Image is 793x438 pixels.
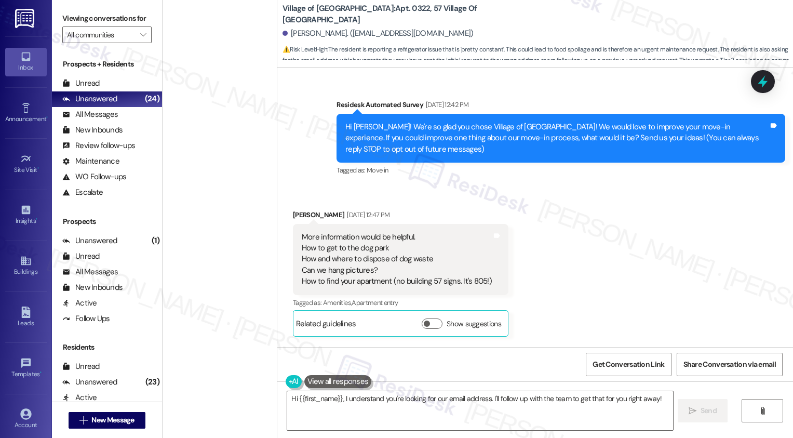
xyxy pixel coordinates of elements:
div: (24) [142,91,162,107]
div: (23) [143,374,162,390]
div: Escalate [62,187,103,198]
a: Inbox [5,48,47,76]
div: [DATE] 12:42 PM [423,99,468,110]
div: Related guidelines [296,318,356,334]
div: Tagged as: [337,163,785,178]
span: Get Conversation Link [593,359,664,370]
div: Maintenance [62,156,119,167]
img: ResiDesk Logo [15,9,36,28]
div: Prospects [52,216,162,227]
button: Share Conversation via email [677,353,783,376]
a: Account [5,405,47,433]
span: Send [701,405,717,416]
div: Follow Ups [62,313,110,324]
b: Village of [GEOGRAPHIC_DATA]: Apt. 0322, 57 Village Of [GEOGRAPHIC_DATA] [283,3,490,25]
div: Unread [62,361,100,372]
div: More information would be helpful. How to get to the dog park How and where to dispose of dog was... [302,232,492,287]
a: Leads [5,303,47,331]
i:  [140,31,146,39]
div: Active [62,392,97,403]
span: • [37,165,39,172]
div: Unread [62,251,100,262]
div: Unanswered [62,235,117,246]
div: All Messages [62,109,118,120]
strong: ⚠️ Risk Level: High [283,45,327,54]
button: Send [678,399,728,422]
a: Insights • [5,201,47,229]
label: Viewing conversations for [62,10,152,26]
i:  [689,407,696,415]
a: Buildings [5,252,47,280]
textarea: Hi {{first_name}}, I understand you're looking for our email address. I'll follow up with the tea... [287,391,673,430]
span: Share Conversation via email [683,359,776,370]
div: Tagged as: [293,295,508,310]
button: New Message [69,412,145,429]
div: [PERSON_NAME]. ([EMAIL_ADDRESS][DOMAIN_NAME]) [283,28,474,39]
span: • [40,369,42,376]
button: Get Conversation Link [586,353,671,376]
div: Unanswered [62,377,117,388]
span: Apartment entry [352,298,398,307]
a: Site Visit • [5,150,47,178]
div: Residents [52,342,162,353]
div: [DATE] 12:47 PM [344,209,389,220]
span: • [46,114,48,121]
div: Prospects + Residents [52,59,162,70]
span: Amenities , [323,298,352,307]
div: Hi [PERSON_NAME]! We're so glad you chose Village of [GEOGRAPHIC_DATA]! We would love to improve ... [345,122,769,155]
i:  [79,416,87,424]
div: New Inbounds [62,125,123,136]
span: : The resident is reporting a refrigerator issue that is 'pretty constant'. This could lead to fo... [283,44,793,77]
span: • [36,216,37,223]
label: Show suggestions [447,318,501,329]
input: All communities [67,26,135,43]
div: Active [62,298,97,309]
div: Residesk Automated Survey [337,99,785,114]
i:  [759,407,767,415]
div: Review follow-ups [62,140,135,151]
a: Templates • [5,354,47,382]
div: Unanswered [62,94,117,104]
div: (1) [149,233,162,249]
span: Move in [367,166,388,175]
div: [PERSON_NAME] [293,209,508,224]
div: New Inbounds [62,282,123,293]
div: WO Follow-ups [62,171,126,182]
div: All Messages [62,267,118,277]
div: Unread [62,78,100,89]
span: New Message [91,415,134,426]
